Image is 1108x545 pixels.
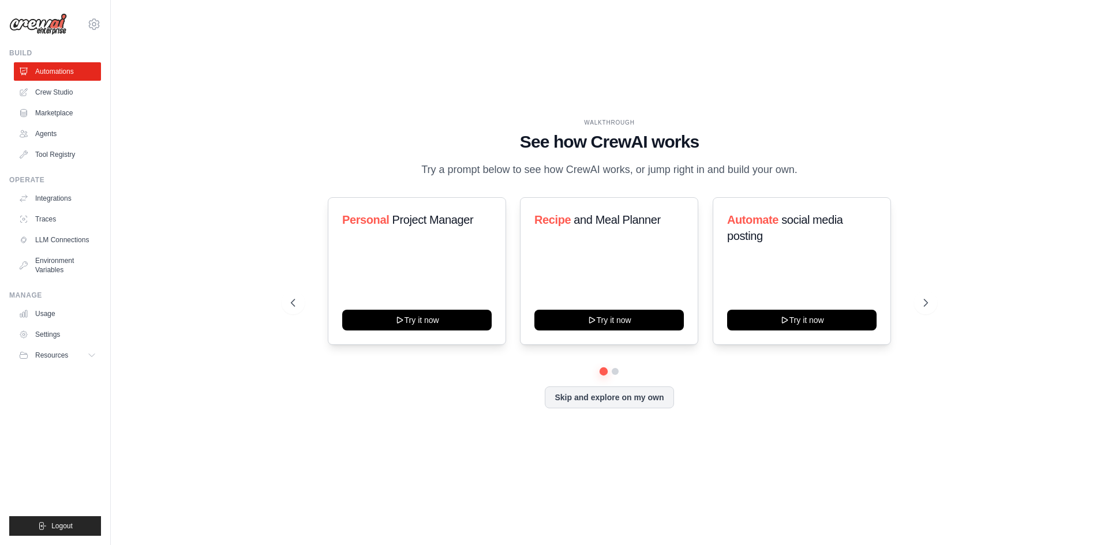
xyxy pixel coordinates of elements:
[14,145,101,164] a: Tool Registry
[14,325,101,344] a: Settings
[342,310,492,330] button: Try it now
[14,62,101,81] a: Automations
[9,516,101,536] button: Logout
[534,213,571,226] span: Recipe
[14,104,101,122] a: Marketplace
[727,213,843,242] span: social media posting
[14,231,101,249] a: LLM Connections
[14,251,101,279] a: Environment Variables
[342,213,389,226] span: Personal
[727,213,778,226] span: Automate
[1050,490,1108,545] iframe: Chat Widget
[9,291,101,300] div: Manage
[1050,490,1108,545] div: Widget de chat
[9,13,67,35] img: Logo
[727,310,877,330] button: Try it now
[392,213,473,226] span: Project Manager
[574,213,661,226] span: and Meal Planner
[14,346,101,364] button: Resources
[14,210,101,228] a: Traces
[534,310,684,330] button: Try it now
[415,161,803,178] p: Try a prompt below to see how CrewAI works, or jump right in and build your own.
[291,118,928,127] div: WALKTHROUGH
[14,189,101,208] a: Integrations
[14,83,101,102] a: Crew Studio
[291,131,928,152] h1: See how CrewAI works
[9,48,101,58] div: Build
[35,351,68,360] span: Resources
[14,125,101,143] a: Agents
[545,386,673,408] button: Skip and explore on my own
[9,175,101,185] div: Operate
[51,521,73,531] span: Logout
[14,305,101,323] a: Usage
